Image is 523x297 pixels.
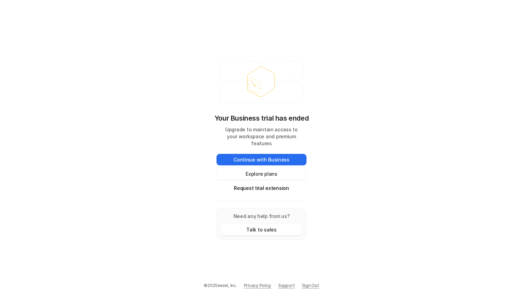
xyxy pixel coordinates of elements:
button: Explore plans [217,168,306,180]
p: Upgrade to maintain access to your workspace and premium features [217,126,306,147]
button: Continue with Business [217,154,306,165]
span: Support [278,282,295,289]
button: Talk to sales [221,224,302,235]
p: © 2025 eesel, Inc. [204,282,237,289]
p: Your Business trial has ended [214,113,309,123]
p: Need any help from us? [221,212,302,220]
button: Request trial extension [217,182,306,194]
a: Privacy Policy [244,282,272,289]
a: Sign Out [302,282,319,289]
